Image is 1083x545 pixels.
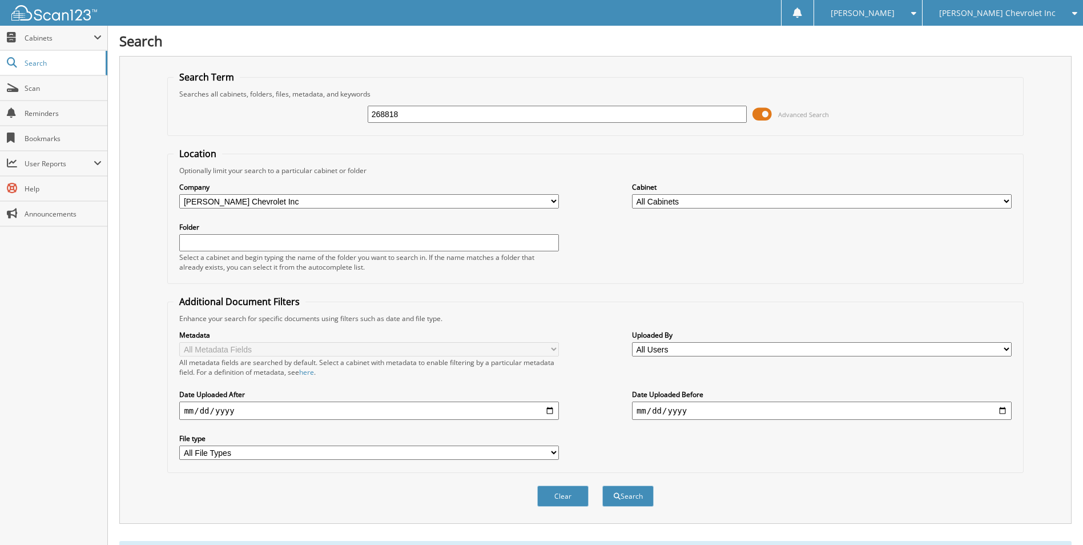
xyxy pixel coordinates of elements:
[179,434,559,443] label: File type
[179,330,559,340] label: Metadata
[179,358,559,377] div: All metadata fields are searched by default. Select a cabinet with metadata to enable filtering b...
[119,31,1072,50] h1: Search
[25,209,102,219] span: Announcements
[25,58,100,68] span: Search
[174,166,1017,175] div: Optionally limit your search to a particular cabinet or folder
[632,390,1012,399] label: Date Uploaded Before
[179,390,559,399] label: Date Uploaded After
[25,134,102,143] span: Bookmarks
[174,295,305,308] legend: Additional Document Filters
[174,147,222,160] legend: Location
[25,109,102,118] span: Reminders
[179,253,559,272] div: Select a cabinet and begin typing the name of the folder you want to search in. If the name match...
[778,110,829,119] span: Advanced Search
[25,83,102,93] span: Scan
[25,33,94,43] span: Cabinets
[632,182,1012,192] label: Cabinet
[25,184,102,194] span: Help
[831,10,895,17] span: [PERSON_NAME]
[11,5,97,21] img: scan123-logo-white.svg
[299,367,314,377] a: here
[174,314,1017,323] div: Enhance your search for specific documents using filters such as date and file type.
[939,10,1056,17] span: [PERSON_NAME] Chevrolet Inc
[25,159,94,169] span: User Reports
[602,486,654,507] button: Search
[179,222,559,232] label: Folder
[632,330,1012,340] label: Uploaded By
[179,402,559,420] input: start
[174,71,240,83] legend: Search Term
[179,182,559,192] label: Company
[632,402,1012,420] input: end
[537,486,589,507] button: Clear
[174,89,1017,99] div: Searches all cabinets, folders, files, metadata, and keywords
